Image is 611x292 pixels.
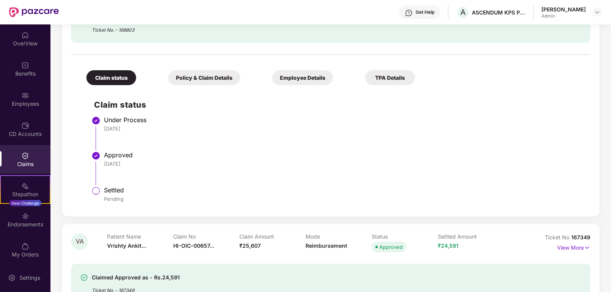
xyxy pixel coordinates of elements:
div: Settled [104,186,583,194]
img: svg+xml;base64,PHN2ZyBpZD0iRHJvcGRvd24tMzJ4MzIiIHhtbG5zPSJodHRwOi8vd3d3LnczLm9yZy8yMDAwL3N2ZyIgd2... [594,9,600,15]
img: New Pazcare Logo [9,7,59,17]
span: A [460,8,466,17]
div: Claimed Approved as - Rs.24,591 [92,273,180,282]
p: Status [372,233,438,240]
div: TPA Details [365,70,415,85]
div: Get Help [416,9,434,15]
h2: Claim status [94,98,583,111]
span: ₹25,607 [239,242,261,249]
img: svg+xml;base64,PHN2ZyBpZD0iRW5kb3JzZW1lbnRzIiB4bWxucz0iaHR0cDovL3d3dy53My5vcmcvMjAwMC9zdmciIHdpZH... [21,212,29,220]
img: svg+xml;base64,PHN2ZyBpZD0iU2V0dGluZy0yMHgyMCIgeG1sbnM9Imh0dHA6Ly93d3cudzMub3JnLzIwMDAvc3ZnIiB3aW... [8,274,16,282]
img: svg+xml;base64,PHN2ZyBpZD0iQ2xhaW0iIHhtbG5zPSJodHRwOi8vd3d3LnczLm9yZy8yMDAwL3N2ZyIgd2lkdGg9IjIwIi... [21,152,29,160]
img: svg+xml;base64,PHN2ZyBpZD0iSGVscC0zMngzMiIgeG1sbnM9Imh0dHA6Ly93d3cudzMub3JnLzIwMDAvc3ZnIiB3aWR0aD... [405,9,413,17]
img: svg+xml;base64,PHN2ZyBpZD0iU3RlcC1Eb25lLTMyeDMyIiB4bWxucz0iaHR0cDovL3d3dy53My5vcmcvMjAwMC9zdmciIH... [91,151,101,160]
img: svg+xml;base64,PHN2ZyBpZD0iSG9tZSIgeG1sbnM9Imh0dHA6Ly93d3cudzMub3JnLzIwMDAvc3ZnIiB3aWR0aD0iMjAiIG... [21,31,29,39]
img: svg+xml;base64,PHN2ZyBpZD0iRW1wbG95ZWVzIiB4bWxucz0iaHR0cDovL3d3dy53My5vcmcvMjAwMC9zdmciIHdpZHRoPS... [21,92,29,99]
div: [DATE] [104,160,583,167]
p: Mode [305,233,372,240]
div: Policy & Claim Details [168,70,240,85]
div: Stepathon [1,190,50,198]
div: Approved [104,151,583,159]
div: [DATE] [104,125,583,132]
img: svg+xml;base64,PHN2ZyBpZD0iU3VjY2Vzcy0zMngzMiIgeG1sbnM9Imh0dHA6Ly93d3cudzMub3JnLzIwMDAvc3ZnIiB3aW... [80,274,88,281]
div: Claim status [86,70,136,85]
img: svg+xml;base64,PHN2ZyBpZD0iTXlfT3JkZXJzIiBkYXRhLW5hbWU9Ik15IE9yZGVycyIgeG1sbnM9Imh0dHA6Ly93d3cudz... [21,242,29,250]
div: [PERSON_NAME] [541,6,586,13]
span: Reimbursement [305,242,347,249]
span: VA [76,238,84,245]
p: View More [557,242,590,252]
p: Claim No [173,233,239,240]
img: svg+xml;base64,PHN2ZyBpZD0iQ0RfQWNjb3VudHMiIGRhdGEtbmFtZT0iQ0QgQWNjb3VudHMiIHhtbG5zPSJodHRwOi8vd3... [21,122,29,129]
div: Pending [104,195,583,202]
p: Claim Amount [239,233,305,240]
div: Admin [541,13,586,19]
span: Vrishty Ankit... [107,242,146,249]
img: svg+xml;base64,PHN2ZyB4bWxucz0iaHR0cDovL3d3dy53My5vcmcvMjAwMC9zdmciIHdpZHRoPSIxNyIgaGVpZ2h0PSIxNy... [584,244,590,252]
p: Patient Name [107,233,173,240]
img: svg+xml;base64,PHN2ZyBpZD0iU3RlcC1QZW5kaW5nLTMyeDMyIiB4bWxucz0iaHR0cDovL3d3dy53My5vcmcvMjAwMC9zdm... [91,186,101,195]
span: Ticket No [545,234,571,240]
div: New Challenge [9,200,41,206]
div: Under Process [104,116,583,124]
div: Approved [379,243,403,251]
div: Settings [17,274,42,282]
span: 167349 [571,234,590,240]
div: ASCENDUM KPS PRIVATE LIMITED [472,9,525,16]
img: svg+xml;base64,PHN2ZyB4bWxucz0iaHR0cDovL3d3dy53My5vcmcvMjAwMC9zdmciIHdpZHRoPSIyMSIgaGVpZ2h0PSIyMC... [21,182,29,190]
img: svg+xml;base64,PHN2ZyBpZD0iU3RlcC1Eb25lLTMyeDMyIiB4bWxucz0iaHR0cDovL3d3dy53My5vcmcvMjAwMC9zdmciIH... [91,116,101,125]
div: Employee Details [272,70,333,85]
p: Settled Amount [438,233,504,240]
img: svg+xml;base64,PHN2ZyBpZD0iQmVuZWZpdHMiIHhtbG5zPSJodHRwOi8vd3d3LnczLm9yZy8yMDAwL3N2ZyIgd2lkdGg9Ij... [21,61,29,69]
span: HI-OIC-00657... [173,242,214,249]
div: Ticket No. - 168803 [92,22,180,34]
span: ₹24,591 [438,242,458,249]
